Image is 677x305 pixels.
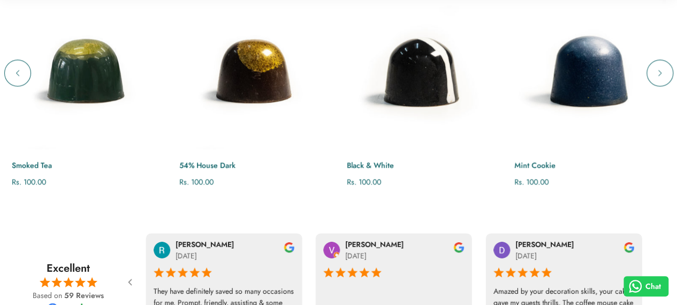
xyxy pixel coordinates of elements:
[345,250,367,262] div: [DATE]
[623,276,669,296] button: Chat
[12,160,163,171] a: Smoked Tea
[514,160,666,171] a: Mint Cookie
[154,242,170,258] img: User Image
[175,250,196,262] div: [DATE]
[64,289,104,300] b: 59 Reviews
[347,176,381,187] span: Rs. 100.00
[493,242,509,258] img: User Image
[4,59,31,86] button: Previous
[62,289,104,300] a: 59 Reviews
[284,242,294,252] a: review the reviwers
[175,238,234,250] div: [PERSON_NAME]
[515,250,536,262] div: [DATE]
[179,176,214,187] span: Rs. 100.00
[12,176,46,187] span: Rs. 100.00
[646,59,673,86] button: Next
[323,242,340,258] img: User Image
[623,242,634,252] a: review the reviwers
[645,281,661,292] span: Chat
[33,290,104,301] div: Based on
[179,160,331,171] a: 54% House Dark
[347,160,498,171] a: Black & White
[454,242,464,252] a: review the reviwers
[345,238,404,250] div: [PERSON_NAME]
[515,238,574,250] div: [PERSON_NAME]
[514,176,549,187] span: Rs. 100.00
[47,263,90,274] div: Excellent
